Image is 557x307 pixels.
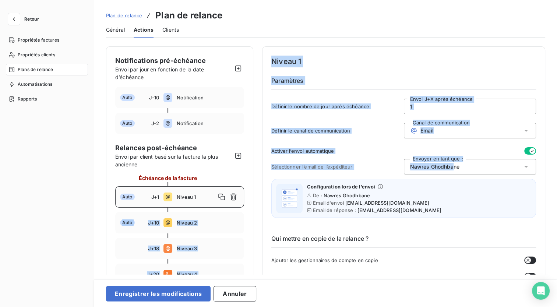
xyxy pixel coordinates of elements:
[149,95,159,100] span: J-10
[18,37,59,43] span: Propriétés factures
[324,193,370,198] span: Nawres Ghodhbane
[115,153,232,168] span: Envoi par client basé sur la facture la plus ancienne
[106,13,142,18] span: Plan de relance
[345,200,429,206] span: [EMAIL_ADDRESS][DOMAIN_NAME]
[148,220,159,226] span: J+10
[120,219,135,226] span: Auto
[162,26,179,33] span: Clients
[271,103,404,109] span: Définir le nombre de jour après échéance
[120,94,135,101] span: Auto
[177,220,239,226] span: Niveau 2
[177,120,239,126] span: Notification
[120,120,135,127] span: Auto
[271,274,370,280] span: Ajouter les contacts secondaires en copie
[271,148,334,154] span: Activer l’envoi automatique
[134,26,154,33] span: Actions
[151,120,159,126] span: J-2
[18,52,55,58] span: Propriétés clients
[6,34,88,46] a: Propriétés factures
[120,194,135,200] span: Auto
[177,246,239,251] span: Niveau 3
[155,9,222,22] h3: Plan de relance
[214,286,256,301] button: Annuler
[313,200,344,206] span: Email d'envoi
[177,95,239,100] span: Notification
[6,93,88,105] a: Rapports
[271,128,404,134] span: Définir le canal de communication
[532,282,550,300] div: Open Intercom Messenger
[6,49,88,61] a: Propriétés clients
[148,246,159,251] span: J+18
[313,193,322,198] span: De :
[115,66,204,80] span: Envoi par jour en fonction de la date d’échéance
[147,271,159,277] span: J+20
[115,57,206,64] span: Notifications pré-échéance
[106,12,142,19] a: Plan de relance
[271,164,404,170] span: Sélectionner l’email de l’expéditeur
[139,174,197,182] span: Échéance de la facture
[18,81,52,88] span: Automatisations
[6,64,88,75] a: Plans de relance
[115,143,232,153] span: Relances post-échéance
[106,26,125,33] span: Général
[6,78,88,90] a: Automatisations
[313,207,356,213] span: Email de réponse :
[271,234,536,248] h6: Qui mettre en copie de la relance ?
[6,13,45,25] button: Retour
[278,187,301,210] img: illustration helper email
[271,76,536,90] h6: Paramètres
[271,56,536,67] h4: Niveau 1
[307,184,375,190] span: Configuration lors de l’envoi
[151,194,159,200] span: J+1
[106,286,211,301] button: Enregistrer les modifications
[18,96,37,102] span: Rapports
[420,128,434,134] span: Email
[18,66,53,73] span: Plans de relance
[357,207,441,213] span: [EMAIL_ADDRESS][DOMAIN_NAME]
[410,163,459,170] span: Nawres Ghodhbane
[271,257,378,263] span: Ajouter les gestionnaires de compte en copie
[177,194,216,200] span: Niveau 1
[24,17,39,21] span: Retour
[177,271,239,277] span: Niveau 4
